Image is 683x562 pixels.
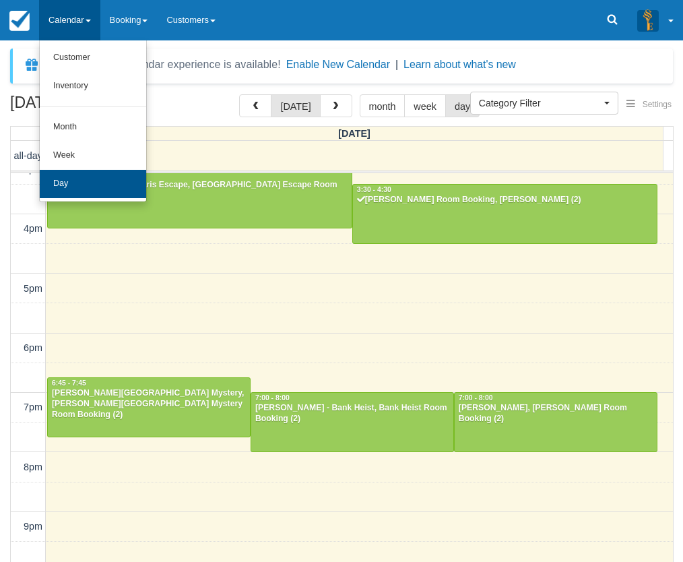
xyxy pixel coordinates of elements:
div: [PERSON_NAME] Room Booking, [PERSON_NAME] (2) [356,195,653,206]
a: Month [40,113,146,142]
a: 3:15 - 4:15[PERSON_NAME] - Paris Escape, [GEOGRAPHIC_DATA] Escape Room Booking (2) [47,169,352,228]
span: 5pm [24,283,42,294]
span: 8pm [24,462,42,472]
div: [PERSON_NAME], [PERSON_NAME] Room Booking (2) [458,403,653,425]
ul: Calendar [39,40,147,202]
a: 7:00 - 8:00[PERSON_NAME] - Bank Heist, Bank Heist Room Booking (2) [251,392,454,451]
a: Learn about what's new [403,59,516,70]
button: Category Filter [470,92,618,115]
a: 7:00 - 8:00[PERSON_NAME], [PERSON_NAME] Room Booking (2) [454,392,657,451]
span: 7pm [24,402,42,412]
span: 9pm [24,521,42,532]
span: | [395,59,398,70]
button: month [360,94,405,117]
span: 4pm [24,223,42,234]
span: 6pm [24,342,42,353]
a: Inventory [40,72,146,100]
h2: [DATE] [10,94,181,119]
div: [PERSON_NAME] - Bank Heist, Bank Heist Room Booking (2) [255,403,450,425]
button: week [404,94,446,117]
div: [PERSON_NAME] - Paris Escape, [GEOGRAPHIC_DATA] Escape Room Booking (2) [51,180,348,201]
a: Customer [40,44,146,72]
img: A3 [637,9,659,31]
button: day [445,94,480,117]
span: 3:30 - 4:30 [357,186,391,193]
a: Week [40,142,146,170]
span: Category Filter [479,96,601,110]
span: 3pm [24,164,42,175]
button: [DATE] [271,94,320,117]
span: 7:00 - 8:00 [459,394,493,402]
a: 6:45 - 7:45[PERSON_NAME][GEOGRAPHIC_DATA] Mystery, [PERSON_NAME][GEOGRAPHIC_DATA] Mystery Room Bo... [47,377,251,437]
span: 7:00 - 8:00 [255,394,290,402]
div: A new Booking Calendar experience is available! [45,57,281,73]
div: [PERSON_NAME][GEOGRAPHIC_DATA] Mystery, [PERSON_NAME][GEOGRAPHIC_DATA] Mystery Room Booking (2) [51,388,247,420]
img: checkfront-main-nav-mini-logo.png [9,11,30,31]
button: Settings [618,95,680,115]
span: [DATE] [338,128,370,139]
span: 6:45 - 7:45 [52,379,86,387]
a: Day [40,170,146,198]
button: Enable New Calendar [286,58,390,71]
a: 3:30 - 4:30[PERSON_NAME] Room Booking, [PERSON_NAME] (2) [352,184,657,243]
span: Settings [643,100,672,109]
span: all-day [14,150,42,161]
